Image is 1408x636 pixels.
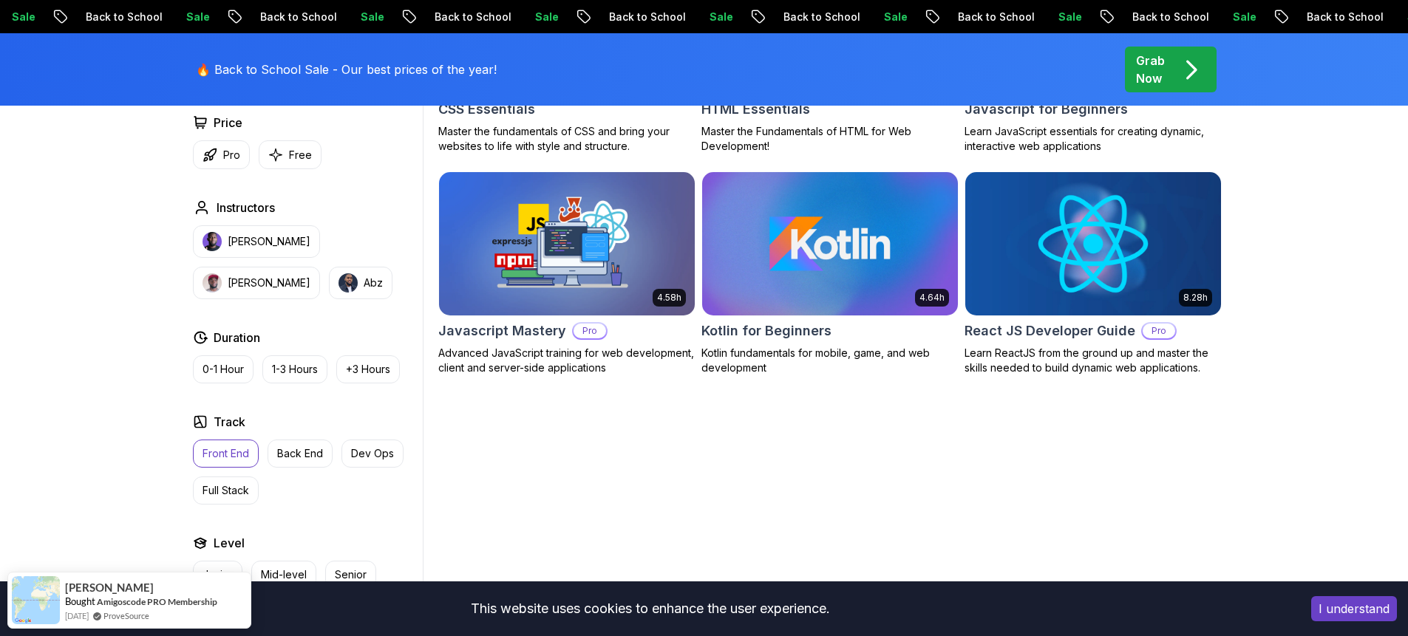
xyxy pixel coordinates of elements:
p: Advanced JavaScript training for web development, client and server-side applications [438,346,696,375]
button: Accept cookies [1311,596,1397,621]
button: instructor imgAbz [329,267,392,299]
p: Full Stack [203,483,249,498]
button: +3 Hours [336,355,400,383]
p: 1-3 Hours [272,362,318,377]
button: instructor img[PERSON_NAME] [193,225,320,258]
img: React JS Developer Guide card [959,168,1227,318]
p: 🔥 Back to School Sale - Our best prices of the year! [196,61,497,78]
p: Learn JavaScript essentials for creating dynamic, interactive web applications [965,124,1222,154]
p: Back to School [1005,10,1106,24]
p: +3 Hours [346,362,390,377]
p: 4.58h [657,292,681,304]
img: instructor img [203,232,222,251]
a: React JS Developer Guide card8.28hReact JS Developer GuideProLearn ReactJS from the ground up and... [965,171,1222,375]
button: Free [259,140,322,169]
button: Front End [193,440,259,468]
p: Pro [574,324,606,338]
button: instructor img[PERSON_NAME] [193,267,320,299]
p: Back to School [656,10,757,24]
p: Back to School [1180,10,1280,24]
button: 0-1 Hour [193,355,254,383]
p: Learn ReactJS from the ground up and master the skills needed to build dynamic web applications. [965,346,1222,375]
h2: Level [214,534,245,552]
a: ProveSource [103,609,149,622]
p: Pro [223,148,240,163]
button: Dev Ops [341,440,404,468]
img: instructor img [203,273,222,293]
h2: Kotlin for Beginners [701,321,831,341]
img: provesource social proof notification image [12,576,60,624]
p: Front End [203,446,249,461]
p: Back to School [482,10,582,24]
h2: HTML Essentials [701,99,810,120]
p: Back to School [831,10,931,24]
p: Sale [582,10,630,24]
p: Pro [1143,324,1175,338]
button: Pro [193,140,250,169]
h2: React JS Developer Guide [965,321,1135,341]
p: 4.64h [919,292,945,304]
p: 0-1 Hour [203,362,244,377]
p: Sale [757,10,804,24]
a: Kotlin for Beginners card4.64hKotlin for BeginnersKotlin fundamentals for mobile, game, and web d... [701,171,959,375]
img: Kotlin for Beginners card [702,172,958,315]
p: Back End [277,446,323,461]
a: Amigoscode PRO Membership [97,595,217,608]
span: [DATE] [65,609,89,622]
p: Back to School [307,10,408,24]
p: [PERSON_NAME] [228,276,310,290]
p: Kotlin fundamentals for mobile, game, and web development [701,346,959,375]
p: Sale [234,10,281,24]
h2: CSS Essentials [438,99,535,120]
button: Full Stack [193,476,259,505]
img: instructor img [339,273,358,293]
p: Sale [1280,10,1327,24]
p: 8.28h [1183,292,1208,304]
h2: Javascript Mastery [438,321,566,341]
p: Sale [408,10,455,24]
span: Bought [65,595,95,607]
h2: Instructors [217,199,275,216]
h2: Track [214,413,245,431]
p: Free [289,148,312,163]
h2: Price [214,114,242,131]
h2: Javascript for Beginners [965,99,1128,120]
div: This website uses cookies to enhance the user experience. [11,592,1289,625]
p: Master the Fundamentals of HTML for Web Development! [701,124,959,154]
img: Javascript Mastery card [439,172,695,315]
p: [PERSON_NAME] [228,234,310,249]
p: Sale [59,10,106,24]
p: Sale [1106,10,1153,24]
p: Master the fundamentals of CSS and bring your websites to life with style and structure. [438,124,696,154]
p: Junior [203,567,233,582]
p: Mid-level [261,567,307,582]
p: Sale [931,10,979,24]
button: 1-3 Hours [262,355,327,383]
button: Back End [268,440,333,468]
h2: Duration [214,329,260,346]
p: Senior [335,567,367,582]
span: [PERSON_NAME] [65,581,154,594]
p: Dev Ops [351,446,394,461]
button: Junior [193,561,242,589]
button: Mid-level [251,561,316,589]
a: Javascript Mastery card4.58hJavascript MasteryProAdvanced JavaScript training for web development... [438,171,696,375]
p: Grab Now [1136,52,1165,87]
p: Abz [364,276,383,290]
button: Senior [325,561,376,589]
p: Back to School [133,10,234,24]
